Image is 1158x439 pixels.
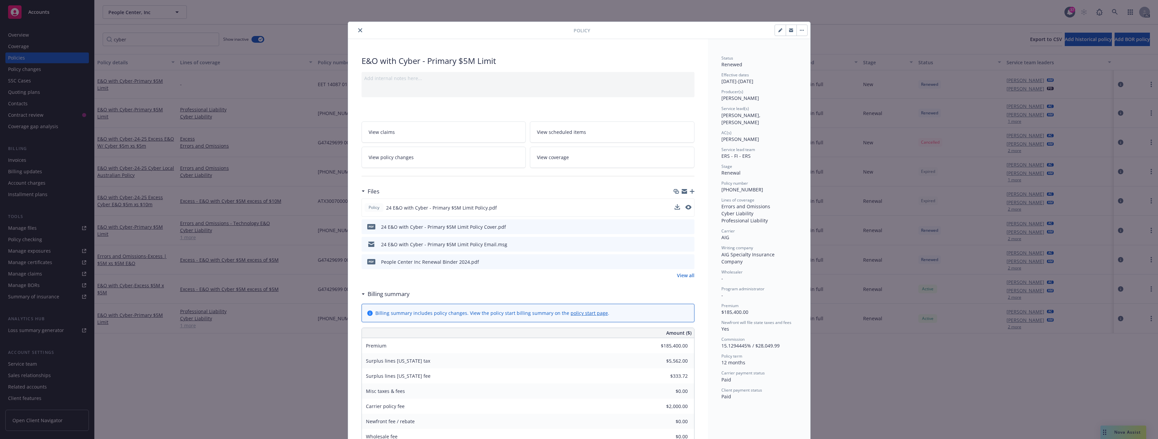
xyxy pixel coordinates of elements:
[721,309,748,315] span: $185,400.00
[648,386,692,396] input: 0.00
[648,371,692,381] input: 0.00
[721,393,731,400] span: Paid
[721,245,753,251] span: Writing company
[685,204,691,211] button: preview file
[366,418,415,425] span: Newfront fee / rebate
[721,147,755,152] span: Service lead team
[368,290,410,298] h3: Billing summary
[362,147,526,168] a: View policy changes
[381,258,479,265] div: People Center Inc Renewal Binder 2024.pdf
[721,370,765,376] span: Carrier payment status
[721,320,791,325] span: Newfront will file state taxes and fees
[675,204,680,210] button: download file
[369,129,395,136] span: View claims
[721,61,742,68] span: Renewed
[366,342,386,349] span: Premium
[375,309,609,317] div: Billing summary includes policy changes. View the policy start billing summary on the .
[721,326,729,332] span: Yes
[675,204,680,211] button: download file
[721,275,723,282] span: -
[721,106,749,111] span: Service lead(s)
[666,329,691,336] span: Amount ($)
[537,129,586,136] span: View scheduled items
[537,154,569,161] span: View coverage
[530,121,694,143] a: View scheduled items
[574,27,590,34] span: Policy
[362,121,526,143] a: View claims
[677,272,694,279] a: View all
[721,136,759,142] span: [PERSON_NAME]
[530,147,694,168] a: View coverage
[721,95,759,101] span: [PERSON_NAME]
[721,72,797,85] div: [DATE] - [DATE]
[571,310,608,316] a: policy start page
[366,373,431,379] span: Surplus lines [US_STATE] fee
[721,286,764,292] span: Program administrator
[721,292,723,298] span: -
[721,234,729,241] span: AIG
[721,303,739,308] span: Premium
[686,258,692,265] button: preview file
[721,130,731,136] span: AC(s)
[366,358,430,364] span: Surplus lines [US_STATE] tax
[721,342,780,349] span: 15.1294445% / $28,049.99
[356,26,364,34] button: close
[721,387,762,393] span: Client payment status
[369,154,414,161] span: View policy changes
[721,210,797,217] div: Cyber Liability
[721,197,754,203] span: Lines of coverage
[721,203,797,210] div: Errors and Omissions
[366,388,405,394] span: Misc taxes & fees
[362,187,379,196] div: Files
[721,336,745,342] span: Commission
[721,89,743,95] span: Producer(s)
[685,205,691,210] button: preview file
[381,223,506,230] div: 24 E&O with Cyber - Primary $5M Limit Policy Cover.pdf
[721,251,776,265] span: AIG Specialty Insurance Company
[367,224,375,229] span: pdf
[648,356,692,366] input: 0.00
[362,290,410,298] div: Billing summary
[721,72,749,78] span: Effective dates
[686,241,692,248] button: preview file
[367,205,381,211] span: Policy
[721,228,735,234] span: Carrier
[368,187,379,196] h3: Files
[721,153,751,159] span: ERS - FI - ERS
[648,416,692,427] input: 0.00
[721,170,741,176] span: Renewal
[721,353,742,359] span: Policy term
[648,341,692,351] input: 0.00
[721,359,745,366] span: 12 months
[675,258,680,265] button: download file
[721,217,797,224] div: Professional Liability
[381,241,507,248] div: 24 E&O with Cyber - Primary $5M Limit Policy Email.msg
[721,55,733,61] span: Status
[721,163,732,169] span: Stage
[362,55,694,67] div: E&O with Cyber - Primary $5M Limit
[366,403,405,409] span: Carrier policy fee
[364,75,692,82] div: Add internal notes here...
[721,180,748,186] span: Policy number
[721,112,762,125] span: [PERSON_NAME], [PERSON_NAME]
[721,269,743,275] span: Wholesaler
[686,223,692,230] button: preview file
[648,401,692,411] input: 0.00
[721,186,763,193] span: [PHONE_NUMBER]
[721,376,731,383] span: Paid
[675,241,680,248] button: download file
[367,259,375,264] span: pdf
[675,223,680,230] button: download file
[386,204,497,211] span: 24 E&O with Cyber - Primary $5M Limit Policy.pdf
